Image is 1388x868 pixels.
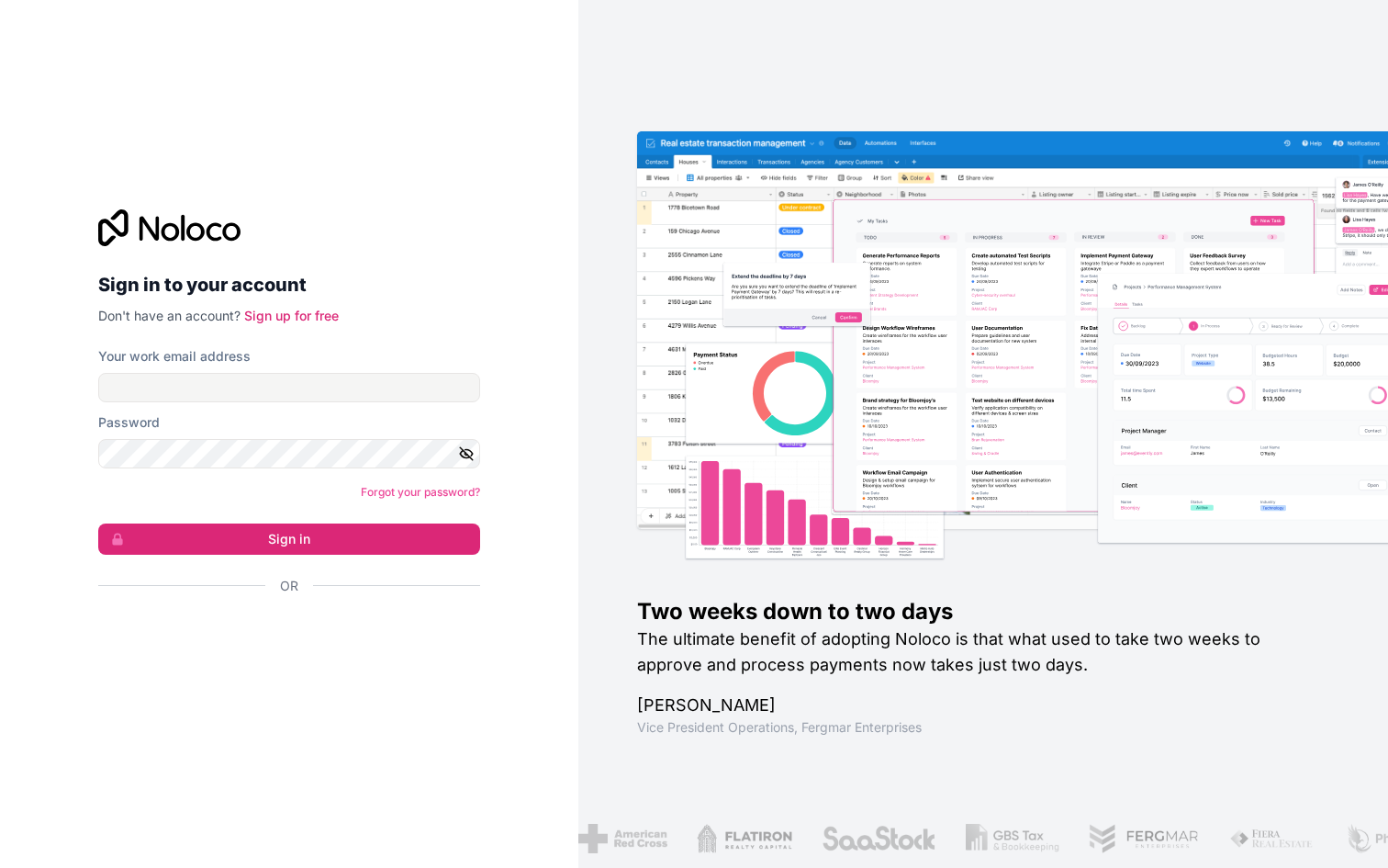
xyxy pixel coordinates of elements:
label: Your work email address [98,347,251,366]
a: Sign up for free [244,308,339,323]
span: Don't have an account? [98,308,241,323]
h1: Two weeks down to two days [637,597,1329,626]
label: Password [98,413,160,432]
h2: The ultimate benefit of adopting Noloco is that what used to take two weeks to approve and proces... [637,626,1329,678]
iframe: Knop Inloggen met Google [89,615,475,656]
button: Sign in [98,524,480,555]
a: Forgot your password? [361,485,480,499]
img: /assets/fergmar-CudnrXN5.png [1074,824,1186,853]
h1: [PERSON_NAME] [637,693,1329,718]
img: /assets/fiera-fwj2N5v4.png [1215,824,1302,853]
h2: Sign in to your account [98,268,480,301]
input: Password [98,439,480,468]
img: /assets/american-red-cross-BAupjrZR.png [564,824,653,853]
input: Email address [98,373,480,402]
span: Or [280,577,298,595]
h1: Vice President Operations , Fergmar Enterprises [637,718,1329,737]
img: /assets/saastock-C6Zbiodz.png [807,824,923,853]
img: /assets/gbstax-C-GtDUiK.png [951,824,1045,853]
img: /assets/flatiron-C8eUkumj.png [682,824,778,853]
